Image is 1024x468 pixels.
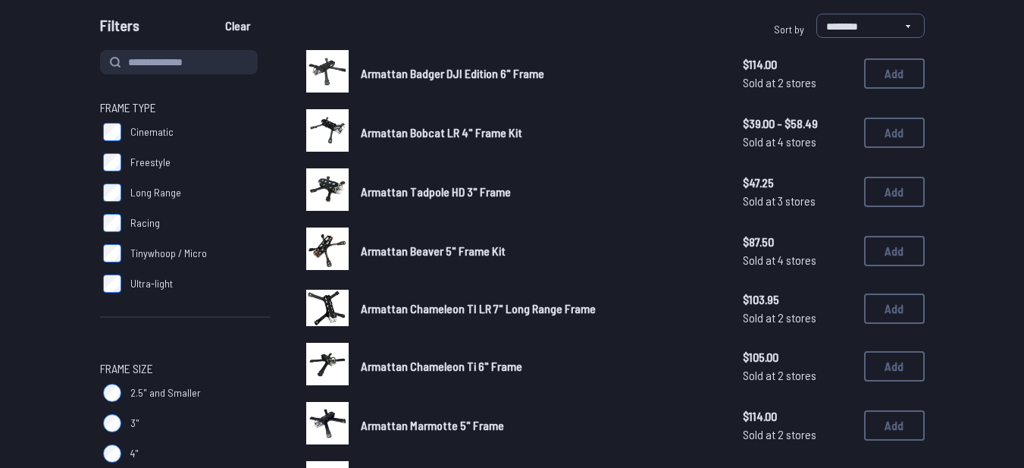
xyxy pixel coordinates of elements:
a: image [306,402,349,449]
span: $47.25 [743,174,852,192]
img: image [306,290,349,326]
span: Armattan Chameleon TI LR 7" Long Range Frame [361,301,596,316]
span: Sold at 4 stores [743,133,852,151]
span: Armattan Chameleon Ti 6" Frame [361,359,522,373]
img: image [306,402,349,444]
input: Ultra-light [103,275,121,293]
span: $39.00 - $58.49 [743,115,852,133]
span: Sold at 2 stores [743,74,852,92]
button: Add [864,410,925,441]
button: Add [864,294,925,324]
span: Tinywhoop / Micro [130,246,207,261]
a: Armattan Tadpole HD 3" Frame [361,183,719,201]
span: Sold at 3 stores [743,192,852,210]
input: 3" [103,414,121,432]
span: Frame Size [100,360,153,378]
a: Armattan Marmotte 5" Frame [361,416,719,435]
span: Filters [100,14,139,44]
span: Ultra-light [130,276,173,291]
input: 4" [103,444,121,463]
span: $105.00 [743,348,852,366]
a: image [306,228,349,275]
span: Freestyle [130,155,171,170]
a: image [306,109,349,156]
a: Armattan Chameleon Ti 6" Frame [361,357,719,375]
input: Racing [103,214,121,232]
button: Add [864,351,925,382]
span: 2.5" and Smaller [130,385,201,400]
span: Frame Type [100,99,156,117]
span: Armattan Beaver 5" Frame Kit [361,243,506,258]
a: Armattan Badger DJI Edition 6" Frame [361,64,719,83]
span: 4" [130,446,139,461]
a: Armattan Beaver 5" Frame Kit [361,242,719,260]
span: 3" [130,416,139,431]
span: Armattan Badger DJI Edition 6" Frame [361,66,544,80]
select: Sort by [816,14,925,38]
a: image [306,50,349,97]
button: Add [864,236,925,266]
span: $103.95 [743,291,852,309]
span: $114.00 [743,407,852,426]
button: Add [864,177,925,207]
img: image [306,168,349,211]
a: image [306,343,349,390]
a: image [306,287,349,331]
span: Sold at 2 stores [743,426,852,444]
span: Sold at 4 stores [743,251,852,269]
span: Armattan Tadpole HD 3" Frame [361,184,511,199]
button: Add [864,118,925,148]
input: Long Range [103,184,121,202]
span: $114.00 [743,55,852,74]
span: $87.50 [743,233,852,251]
span: Armattan Marmotte 5" Frame [361,418,504,432]
input: Tinywhoop / Micro [103,244,121,262]
input: 2.5" and Smaller [103,384,121,402]
img: image [306,343,349,385]
a: Armattan Chameleon TI LR 7" Long Range Frame [361,300,719,318]
a: image [306,168,349,215]
button: Clear [212,14,263,38]
img: image [306,50,349,93]
span: Racing [130,215,160,231]
span: Long Range [130,185,181,200]
span: Sort by [774,23,804,36]
span: Sold at 2 stores [743,366,852,385]
input: Cinematic [103,123,121,141]
span: Cinematic [130,124,174,140]
a: Armattan Bobcat LR 4" Frame Kit [361,124,719,142]
img: image [306,109,349,152]
span: Armattan Bobcat LR 4" Frame Kit [361,125,522,140]
img: image [306,228,349,270]
span: Sold at 2 stores [743,309,852,327]
input: Freestyle [103,153,121,171]
button: Add [864,58,925,89]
